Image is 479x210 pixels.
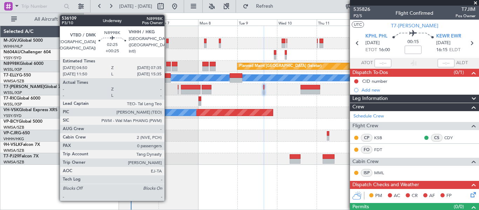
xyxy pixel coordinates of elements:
span: ETOT [365,47,377,54]
a: T7-RICGlobal 6000 [4,96,40,101]
span: ALDT [456,60,468,67]
div: Add new [362,87,475,93]
div: Wed 10 [277,19,317,26]
div: ISP [361,169,372,177]
span: VP-BCY [4,120,19,124]
div: CP [361,134,372,142]
span: Dispatch To-Dos [352,69,388,77]
button: Refresh [239,1,282,12]
div: Sun 7 [158,19,198,26]
span: Pos Owner [456,13,475,19]
div: Fri 5 [80,19,119,26]
a: WMSA/SZB [4,79,24,84]
a: T7-PJ29Falcon 7X [4,154,39,158]
div: Thu 11 [317,19,356,26]
a: VH-VSKGlobal Express XRS [4,108,58,112]
span: Crew [352,103,364,111]
input: --:-- [375,59,391,67]
span: Flight Crew [352,122,378,130]
a: Schedule Crew [353,113,384,120]
a: WSSL/XSP [4,102,22,107]
a: 9H-VSLKFalcon 7X [4,143,40,147]
a: FDT [374,147,390,153]
span: ATOT [361,60,373,67]
a: YSSY/SYD [4,113,21,118]
a: WMSA/SZB [4,148,24,153]
span: VP-CJR [4,131,18,135]
div: Flight Confirmed [396,9,433,17]
div: Sat 6 [119,19,158,26]
span: FP [446,192,452,199]
div: FO [361,146,372,154]
a: WMSA/SZB [4,160,24,165]
a: T7-[PERSON_NAME]Global 7500 [4,85,68,89]
div: No Crew [99,107,115,118]
span: CR [412,192,418,199]
a: KSB [374,135,390,141]
span: Cabin Crew [352,158,379,166]
span: Leg Information [352,95,388,103]
span: 9H-VSLK [4,143,21,147]
span: T7-RIC [4,96,16,101]
a: VP-BCYGlobal 5000 [4,120,42,124]
div: [DATE] [85,14,97,20]
span: 00:15 [407,39,419,46]
a: WMSA/SZB [4,125,24,130]
div: Mon 8 [198,19,238,26]
a: MML [374,170,390,176]
a: N8998KGlobal 6000 [4,62,43,66]
input: Trip Number [21,1,62,12]
span: Dispatch Checks and Weather [352,181,419,189]
span: T7-[PERSON_NAME] [4,85,44,89]
span: [DATE] [365,40,380,47]
a: N604AUChallenger 604 [4,50,51,54]
a: CDY [444,135,460,141]
div: Planned Maint [GEOGRAPHIC_DATA] (Seletar) [239,61,322,72]
a: T7-ELLYG-550 [4,73,31,77]
span: T7-[PERSON_NAME] [391,22,438,29]
span: AF [429,192,435,199]
span: VH-VSK [4,108,19,112]
span: 535826 [353,6,370,13]
span: 16:15 [436,47,447,54]
span: Refresh [250,4,279,9]
span: [DATE] [436,40,451,47]
button: All Aircraft [8,14,76,25]
a: WSSL/XSP [4,67,22,72]
span: N8998K [4,62,20,66]
a: YSSY/SYD [4,55,21,61]
span: T7JIM [456,6,475,13]
a: VP-CJRG-650 [4,131,30,135]
a: VHHH/HKG [4,136,24,142]
button: UTC [352,21,364,28]
span: T7-PJ29 [4,154,19,158]
span: PM [375,192,382,199]
span: AC [394,192,400,199]
span: T7-ELLY [4,73,19,77]
span: ELDT [449,47,460,54]
span: KPHL PHL [365,33,387,40]
span: KEWR EWR [436,33,461,40]
a: WIHH/HLP [4,44,23,49]
span: [DATE] - [DATE] [119,3,152,9]
span: N604AU [4,50,21,54]
span: All Aircraft [18,17,74,22]
span: P2/5 [353,13,370,19]
span: 16:00 [379,47,390,54]
a: M-JGVJGlobal 5000 [4,39,43,43]
span: (0/1) [454,69,464,76]
div: Tue 9 [237,19,277,26]
div: CS [431,134,443,142]
span: M-JGVJ [4,39,19,43]
div: CID number [362,78,387,84]
a: WSSL/XSP [4,90,22,95]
